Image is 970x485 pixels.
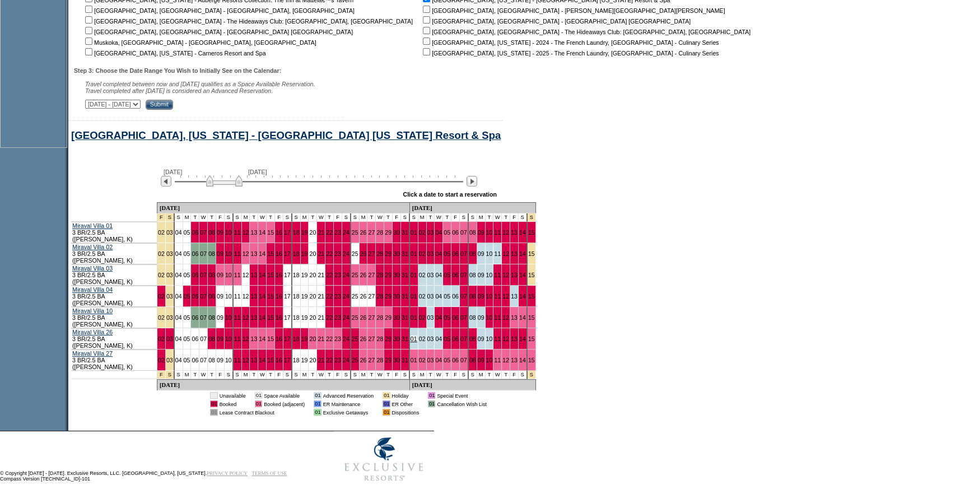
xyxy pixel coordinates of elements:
[184,293,190,300] a: 05
[72,350,113,357] a: Miraval Villa 27
[259,229,265,236] a: 14
[502,250,509,257] a: 12
[175,229,182,236] a: 04
[427,229,434,236] a: 03
[309,229,316,236] a: 20
[452,229,459,236] a: 06
[309,357,316,363] a: 20
[318,293,324,300] a: 21
[478,293,484,300] a: 09
[519,335,526,342] a: 14
[444,335,450,342] a: 05
[192,272,198,278] a: 06
[217,250,223,257] a: 09
[376,272,383,278] a: 28
[184,357,190,363] a: 05
[276,250,282,257] a: 16
[460,272,467,278] a: 07
[301,293,308,300] a: 19
[309,314,316,321] a: 20
[225,250,232,257] a: 10
[184,335,190,342] a: 05
[494,335,501,342] a: 11
[376,250,383,257] a: 28
[486,314,493,321] a: 10
[284,335,291,342] a: 17
[175,293,182,300] a: 04
[486,272,493,278] a: 10
[486,250,493,257] a: 10
[343,314,349,321] a: 24
[158,293,165,300] a: 02
[259,272,265,278] a: 14
[352,250,358,257] a: 25
[385,272,391,278] a: 29
[376,293,383,300] a: 28
[511,250,517,257] a: 13
[309,272,316,278] a: 20
[360,250,367,257] a: 26
[166,335,173,342] a: 03
[184,229,190,236] a: 05
[385,250,391,257] a: 29
[301,314,308,321] a: 19
[158,272,165,278] a: 02
[411,229,417,236] a: 01
[158,250,165,257] a: 02
[175,357,182,363] a: 04
[225,314,232,321] a: 10
[352,335,358,342] a: 25
[352,272,358,278] a: 25
[343,229,349,236] a: 24
[486,229,493,236] a: 10
[250,335,257,342] a: 13
[419,335,426,342] a: 02
[419,272,426,278] a: 02
[469,314,476,321] a: 08
[276,272,282,278] a: 16
[72,286,113,293] a: Miraval Villa 04
[511,293,517,300] a: 13
[385,314,391,321] a: 29
[360,335,367,342] a: 26
[435,272,442,278] a: 04
[427,293,434,300] a: 03
[528,314,535,321] a: 15
[452,293,459,300] a: 06
[250,229,257,236] a: 13
[435,250,442,257] a: 04
[200,250,207,257] a: 07
[158,314,165,321] a: 02
[494,314,501,321] a: 11
[309,250,316,257] a: 20
[460,335,467,342] a: 07
[326,250,333,257] a: 22
[166,293,173,300] a: 03
[460,314,467,321] a: 07
[208,250,215,257] a: 08
[494,229,501,236] a: 11
[243,229,249,236] a: 12
[411,293,417,300] a: 01
[234,314,241,321] a: 11
[234,229,241,236] a: 11
[267,250,274,257] a: 15
[419,250,426,257] a: 02
[208,272,215,278] a: 08
[452,272,459,278] a: 06
[158,335,165,342] a: 02
[368,293,375,300] a: 27
[217,314,223,321] a: 09
[343,250,349,257] a: 24
[192,250,198,257] a: 06
[435,314,442,321] a: 04
[243,272,249,278] a: 12
[166,357,173,363] a: 03
[318,335,324,342] a: 21
[259,357,265,363] a: 14
[469,250,476,257] a: 08
[385,229,391,236] a: 29
[72,265,113,272] a: Miraval Villa 03
[478,314,484,321] a: 09
[309,335,316,342] a: 20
